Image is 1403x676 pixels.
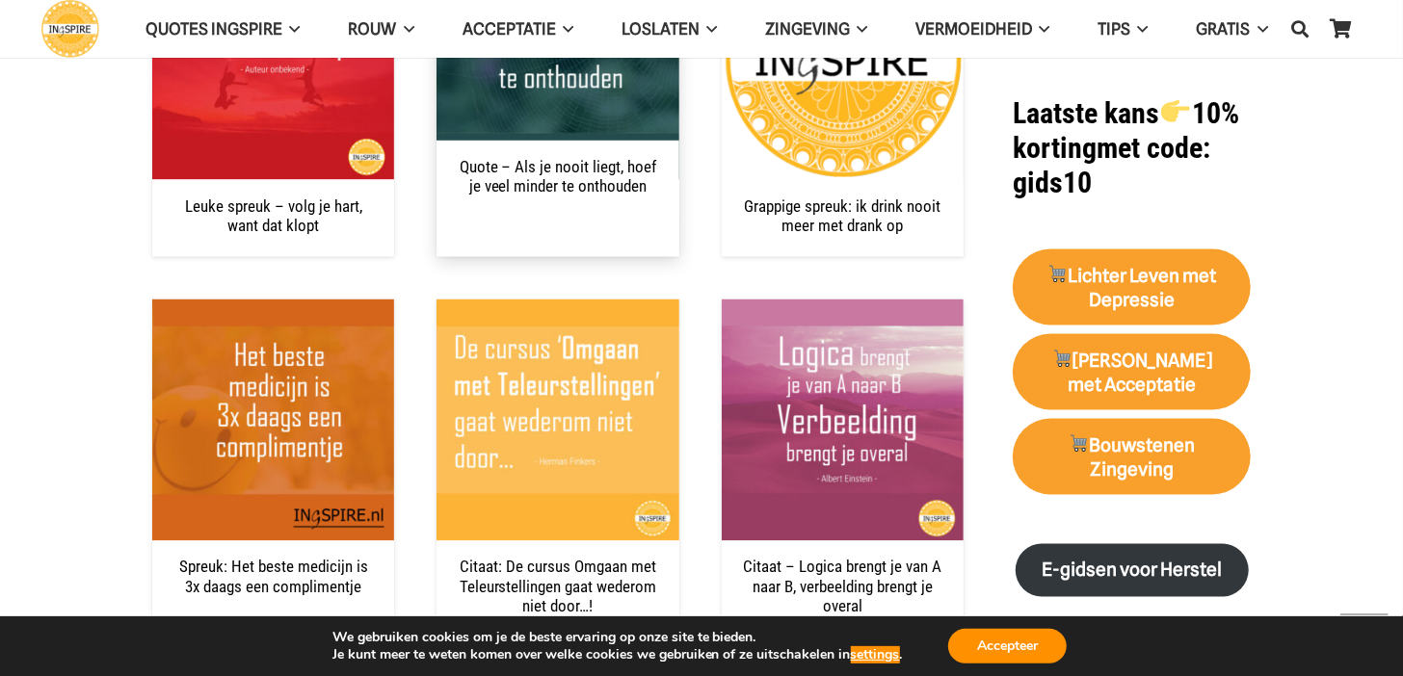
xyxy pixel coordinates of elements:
[1013,249,1251,326] a: 🛒Lichter Leven met Depressie
[1032,5,1049,53] span: VERMOEIDHEID Menu
[1013,96,1239,165] strong: Laatste kans 10% korting
[556,5,573,53] span: Acceptatie Menu
[1048,265,1067,283] img: 🛒
[463,19,556,39] span: Acceptatie
[324,5,437,54] a: ROUWROUW Menu
[460,558,657,616] a: Citaat: De cursus Omgaan met Teleurstellingen gaat wederom niet door…!
[744,558,942,616] a: Citaat – Logica brengt je van A naar B, verbeelding brengt je overal
[460,157,657,195] a: Quote – Als je nooit liegt, hoef je veel minder te onthouden
[722,299,964,541] img: Citaat: Logica brengt je van A naar B, verbeelding brengt je overal.
[745,196,941,235] a: Grappige spreuk: ik drink nooit meer met drank op
[1173,5,1292,54] a: GRATISGRATIS Menu
[1130,5,1148,53] span: TIPS Menu
[396,5,413,53] span: ROUW Menu
[1098,19,1130,39] span: TIPS
[891,5,1073,54] a: VERMOEIDHEIDVERMOEIDHEID Menu
[1053,350,1072,368] img: 🛒
[1016,544,1249,597] a: E-gidsen voor Herstel
[1013,96,1251,200] h1: met code: gids10
[348,19,396,39] span: ROUW
[1161,97,1190,126] img: 👉
[722,299,964,541] a: Citaat – Logica brengt je van A naar B, verbeelding brengt je overal
[948,629,1067,663] button: Accepteer
[438,5,597,54] a: AcceptatieAcceptatie Menu
[1340,613,1389,662] a: Terug naar top
[437,299,678,541] img: Citaat: De cursus Omgaan met Teleurstellingen gaat wederom niet door...!
[700,5,717,53] span: Loslaten Menu
[1013,334,1251,411] a: 🛒[PERSON_NAME] met Acceptatie
[332,646,903,663] p: Je kunt meer te weten komen over welke cookies we gebruiken of ze uitschakelen in .
[146,19,282,39] span: QUOTES INGSPIRE
[765,19,850,39] span: Zingeving
[121,5,324,54] a: QUOTES INGSPIREQUOTES INGSPIRE Menu
[185,196,362,235] a: Leuke spreuk – volg je hart, want dat klopt
[1073,5,1172,54] a: TIPSTIPS Menu
[1051,350,1212,396] strong: [PERSON_NAME] met Acceptatie
[1042,559,1222,582] strong: E-gidsen voor Herstel
[622,19,700,39] span: Loslaten
[597,5,741,54] a: LoslatenLoslaten Menu
[282,5,300,53] span: QUOTES INGSPIRE Menu
[152,299,394,541] img: Spreuk: Het beste medicijn is 3x daags een complimentje
[850,5,867,53] span: Zingeving Menu
[1047,265,1217,311] strong: Lichter Leven met Depressie
[851,646,900,663] button: settings
[1197,19,1251,39] span: GRATIS
[1013,419,1251,496] a: 🛒Bouwstenen Zingeving
[179,558,368,596] a: Spreuk: Het beste medicijn is 3x daags een complimentje
[1069,434,1196,481] strong: Bouwstenen Zingeving
[915,19,1032,39] span: VERMOEIDHEID
[332,629,903,646] p: We gebruiken cookies om je de beste ervaring op onze site te bieden.
[1282,5,1320,53] a: Zoeken
[437,299,678,541] a: Citaat: De cursus Omgaan met Teleurstellingen gaat wederom niet door…!
[1070,434,1088,453] img: 🛒
[741,5,891,54] a: ZingevingZingeving Menu
[1251,5,1268,53] span: GRATIS Menu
